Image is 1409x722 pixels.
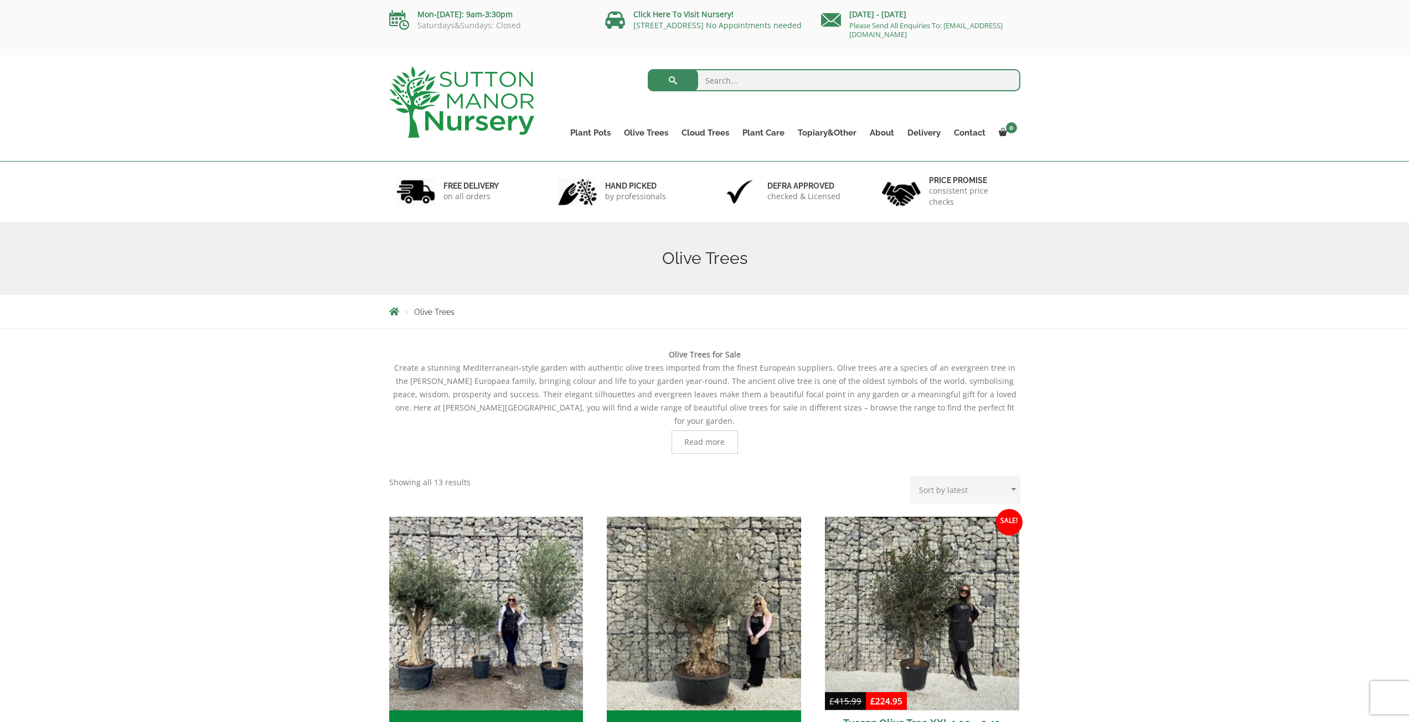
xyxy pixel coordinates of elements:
span: Olive Trees [414,308,455,316]
span: Read more [684,438,725,446]
h1: Olive Trees [389,248,1020,268]
a: 0 [992,125,1020,141]
img: All Gnarled Olive Trees [607,517,801,711]
select: Shop order [910,476,1020,503]
a: Topiary&Other [791,125,863,141]
img: 3.jpg [720,178,759,206]
a: [STREET_ADDRESS] No Appointments needed [633,20,802,30]
a: Plant Pots [564,125,617,141]
span: 0 [1006,122,1017,133]
img: 1.jpg [396,178,435,206]
p: Saturdays&Sundays: Closed [389,21,589,30]
img: 4.jpg [882,175,921,209]
div: Create a stunning Mediterranean-style garden with authentic olive trees imported from the finest ... [389,348,1020,454]
p: on all orders [443,191,499,202]
h6: Defra approved [767,181,840,191]
img: logo [389,66,534,138]
img: Tuscan Olive Tree XXL 1.90 - 2.40 [825,517,1019,711]
span: £ [870,695,875,707]
p: consistent price checks [929,185,1013,207]
h6: Price promise [929,175,1013,185]
p: by professionals [605,191,666,202]
img: 2.jpg [558,178,597,206]
img: Tuscan Olive Trees [389,517,584,711]
p: checked & Licensed [767,191,840,202]
p: Showing all 13 results [389,476,471,489]
a: Delivery [901,125,947,141]
b: Olive Trees for Sale [669,349,741,360]
span: £ [829,695,834,707]
span: Sale! [996,509,1023,536]
nav: Breadcrumbs [389,307,1020,316]
h6: hand picked [605,181,666,191]
bdi: 224.95 [870,695,902,707]
a: Olive Trees [617,125,675,141]
a: Click Here To Visit Nursery! [633,9,734,19]
a: Cloud Trees [675,125,736,141]
h6: FREE DELIVERY [443,181,499,191]
p: [DATE] - [DATE] [821,8,1020,21]
a: Plant Care [736,125,791,141]
a: Please Send All Enquiries To: [EMAIL_ADDRESS][DOMAIN_NAME] [849,20,1003,39]
a: About [863,125,901,141]
a: Contact [947,125,992,141]
bdi: 415.99 [829,695,861,707]
input: Search... [648,69,1020,91]
p: Mon-[DATE]: 9am-3:30pm [389,8,589,21]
